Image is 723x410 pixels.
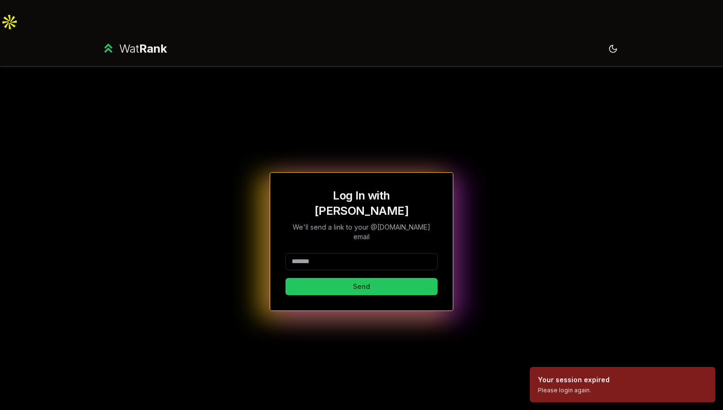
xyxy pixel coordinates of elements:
[101,41,167,56] a: WatRank
[119,41,167,56] div: Wat
[538,387,610,394] div: Please login again.
[139,42,167,55] span: Rank
[285,278,438,295] button: Send
[285,188,438,219] h1: Log In with [PERSON_NAME]
[538,375,610,385] div: Your session expired
[285,222,438,242] p: We'll send a link to your @[DOMAIN_NAME] email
